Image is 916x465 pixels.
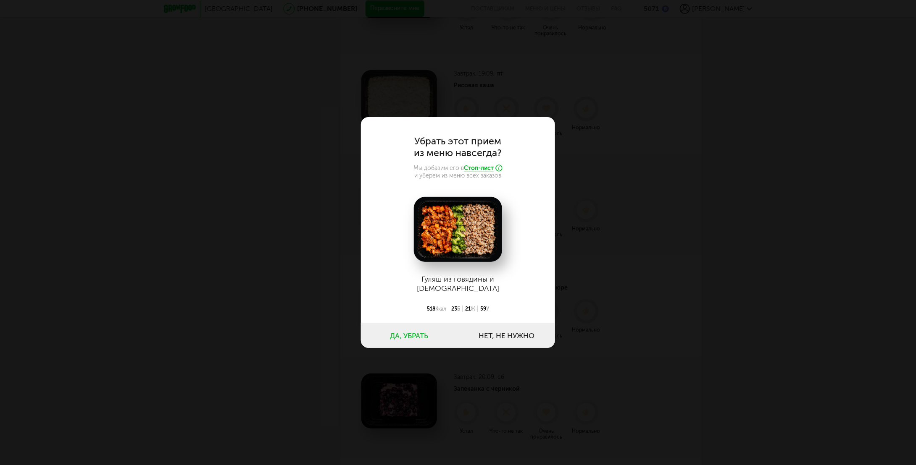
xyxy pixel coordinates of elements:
img: big_8OI06nhAOINyRp6P.png [414,197,502,261]
div: 21 [463,306,478,312]
div: 59 [478,306,492,312]
p: Мы добавим его в и уберем из меню всех заказов [382,165,534,179]
span: Ккал [435,306,446,312]
span: Б [457,306,460,312]
span: Ж [471,306,475,312]
span: Стоп-лист [464,165,494,172]
button: Да, убрать [361,323,458,348]
div: 518 [424,306,449,312]
span: У [486,306,489,312]
h4: Гуляш из говядины и [DEMOGRAPHIC_DATA] [382,270,534,297]
div: 23 [449,306,463,312]
h3: Убрать этот прием из меню навсегда? [382,135,534,159]
button: Нет, не нужно [458,323,555,348]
